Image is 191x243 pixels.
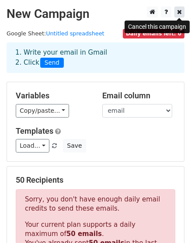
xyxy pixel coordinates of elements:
a: Untitled spreadsheet [46,30,104,37]
a: Daily emails left: 0 [123,30,184,37]
div: 1. Write your email in Gmail 2. Click [9,48,182,68]
h5: Variables [16,91,89,101]
div: Cancel this campaign [125,21,190,33]
a: Templates [16,126,53,135]
button: Save [63,139,86,153]
h2: New Campaign [7,7,184,21]
iframe: Chat Widget [147,201,191,243]
span: Send [40,58,64,68]
p: Sorry, you don't have enough daily email credits to send these emails. [25,195,166,213]
small: Google Sheet: [7,30,104,37]
strong: 50 emails [66,230,102,238]
span: Daily emails left: 0 [123,29,184,38]
h5: 50 Recipients [16,175,175,185]
a: Load... [16,139,49,153]
a: Copy/paste... [16,104,69,118]
h5: Email column [102,91,176,101]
